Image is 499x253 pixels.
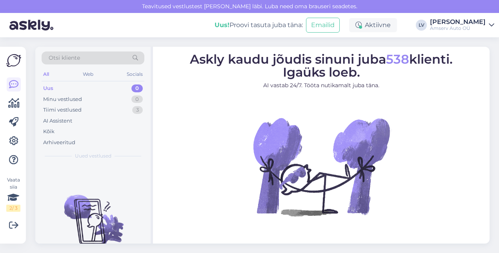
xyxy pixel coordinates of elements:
div: Minu vestlused [43,95,82,103]
img: No Chat active [251,96,392,237]
div: Uus [43,84,53,92]
div: AI Assistent [43,117,72,125]
div: 3 [132,106,143,114]
div: LV [416,20,427,31]
a: [PERSON_NAME]Amserv Auto OÜ [430,19,494,31]
img: Askly Logo [6,53,21,68]
div: Web [81,69,95,79]
b: Uus! [215,21,229,29]
div: Vaata siia [6,176,20,212]
span: 538 [386,51,409,67]
div: Kõik [43,128,55,136]
div: Socials [125,69,144,79]
div: 0 [131,84,143,92]
div: Tiimi vestlused [43,106,82,114]
button: Emailid [306,18,340,33]
div: Arhiveeritud [43,139,75,147]
p: AI vastab 24/7. Tööta nutikamalt juba täna. [190,81,453,90]
img: No chats [35,181,151,251]
div: 0 [131,95,143,103]
div: All [42,69,51,79]
span: Uued vestlused [75,152,111,159]
span: Otsi kliente [49,54,80,62]
div: Proovi tasuta juba täna: [215,20,303,30]
div: 2 / 3 [6,205,20,212]
span: Askly kaudu jõudis sinuni juba klienti. Igaüks loeb. [190,51,453,80]
div: [PERSON_NAME] [430,19,486,25]
div: Aktiivne [349,18,397,32]
div: Amserv Auto OÜ [430,25,486,31]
